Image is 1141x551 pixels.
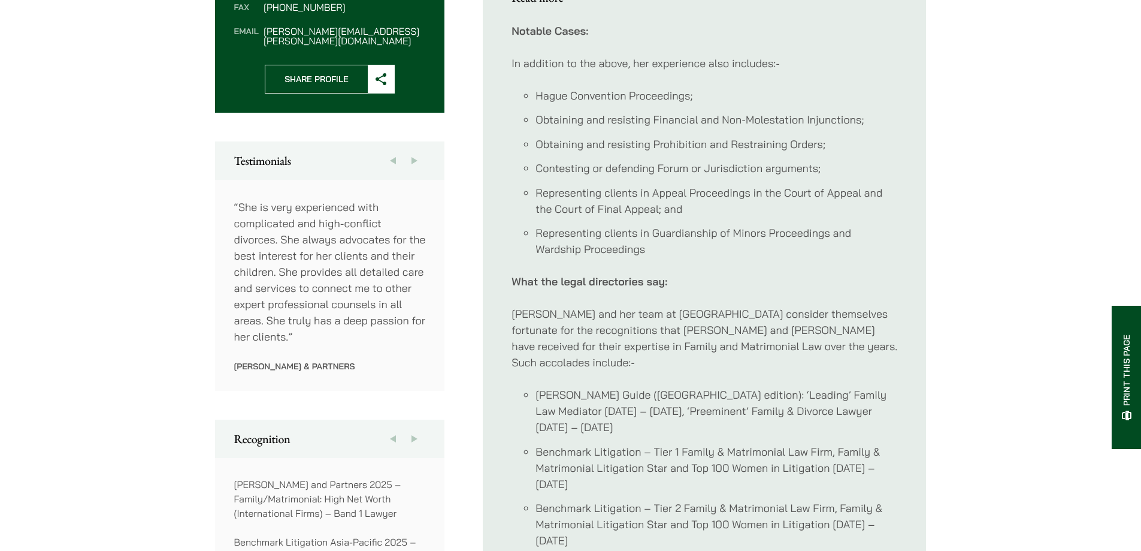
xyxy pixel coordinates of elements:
[535,387,897,435] li: [PERSON_NAME] Guide ([GEOGRAPHIC_DATA] edition): ‘Leading’ Family Law Mediator [DATE] – [DATE], ‘...
[535,136,897,152] li: Obtaining and resisting Prohibition and Restraining Orders;
[234,153,426,168] h2: Testimonials
[382,420,404,458] button: Previous
[234,26,259,46] dt: Email
[512,306,897,371] p: [PERSON_NAME] and her team at [GEOGRAPHIC_DATA] consider themselves fortunate for the recognition...
[265,65,368,93] span: Share Profile
[535,444,897,492] li: Benchmark Litigation – Tier 1 Family & Matrimonial Law Firm, Family & Matrimonial Litigation Star...
[404,420,425,458] button: Next
[535,88,897,104] li: Hague Convention Proceedings;
[264,2,425,12] dd: [PHONE_NUMBER]
[535,112,897,128] li: Obtaining and resisting Financial and Non-Molestation Injunctions;
[234,361,426,372] p: [PERSON_NAME] & Partners
[265,65,395,94] button: Share Profile
[234,477,426,520] p: [PERSON_NAME] and Partners 2025 – Family/Matrimonial: High Net Worth (International Firms) – Band...
[512,24,588,38] strong: Notable Cases:
[535,160,897,176] li: Contesting or defending Forum or Jurisdiction arguments;
[404,141,425,180] button: Next
[234,432,426,446] h2: Recognition
[382,141,404,180] button: Previous
[512,55,897,71] p: In addition to the above, her experience also includes:-
[234,199,426,345] p: “She is very experienced with complicated and high-conflict divorces. She always advocates for th...
[234,2,259,26] dt: Fax
[264,26,425,46] dd: [PERSON_NAME][EMAIL_ADDRESS][PERSON_NAME][DOMAIN_NAME]
[512,275,667,288] strong: What the legal directories say:
[535,185,897,217] li: Representing clients in Appeal Proceedings in the Court of Appeal and the Court of Final Appeal; and
[535,225,897,257] li: Representing clients in Guardianship of Minors Proceedings and Wardship Proceedings
[535,500,897,549] li: Benchmark Litigation – Tier 2 Family & Matrimonial Law Firm, Family & Matrimonial Litigation Star...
